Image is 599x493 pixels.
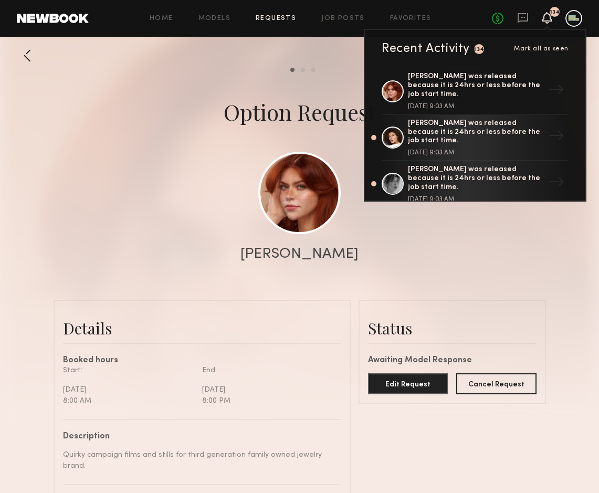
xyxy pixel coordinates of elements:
[544,78,569,105] div: →
[368,318,537,339] div: Status
[321,15,365,22] a: Job Posts
[514,46,569,52] span: Mark all as seen
[150,15,173,22] a: Home
[408,196,544,203] div: [DATE] 9:03 AM
[63,356,341,365] div: Booked hours
[368,373,448,394] button: Edit Request
[224,97,376,127] div: Option Request
[544,170,569,197] div: →
[256,15,296,22] a: Requests
[63,395,194,406] div: 8:00 AM
[63,433,333,441] div: Description
[382,115,569,161] a: [PERSON_NAME] was released because it is 24hrs or less before the job start time.[DATE] 9:03 AM→
[63,318,341,339] div: Details
[63,384,194,395] div: [DATE]
[382,43,470,55] div: Recent Activity
[408,119,544,145] div: [PERSON_NAME] was released because it is 24hrs or less before the job start time.
[408,150,544,156] div: [DATE] 9:03 AM
[63,365,194,376] div: Start:
[202,384,333,395] div: [DATE]
[408,165,544,192] div: [PERSON_NAME] was released because it is 24hrs or less before the job start time.
[198,15,230,22] a: Models
[544,124,569,151] div: →
[474,47,485,53] div: 134
[390,15,432,22] a: Favorites
[202,395,333,406] div: 8:00 PM
[456,373,537,394] button: Cancel Request
[368,356,537,365] div: Awaiting Model Response
[408,72,544,99] div: [PERSON_NAME] was released because it is 24hrs or less before the job start time.
[382,161,569,207] a: [PERSON_NAME] was released because it is 24hrs or less before the job start time.[DATE] 9:03 AM→
[408,103,544,110] div: [DATE] 9:03 AM
[202,365,333,376] div: End:
[240,247,359,261] div: [PERSON_NAME]
[63,449,333,471] div: Quirky campaign films and stills for third generation family owned jewelry brand.
[382,68,569,114] a: [PERSON_NAME] was released because it is 24hrs or less before the job start time.[DATE] 9:03 AM→
[550,9,560,15] div: 134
